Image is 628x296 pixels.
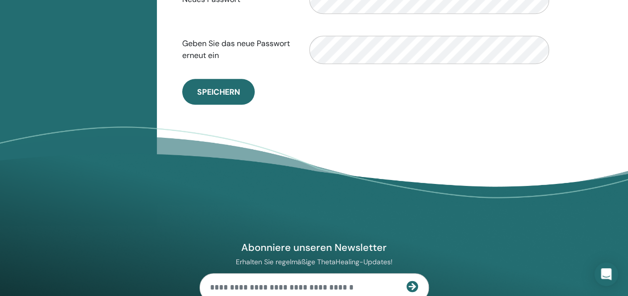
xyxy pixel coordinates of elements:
[200,257,429,266] p: Erhalten Sie regelmäßige ThetaHealing-Updates!
[175,34,302,65] label: Geben Sie das neue Passwort erneut ein
[200,241,429,254] h4: Abonniere unseren Newsletter
[182,79,255,105] button: Speichern
[594,262,618,286] div: Open Intercom Messenger
[197,87,240,97] span: Speichern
